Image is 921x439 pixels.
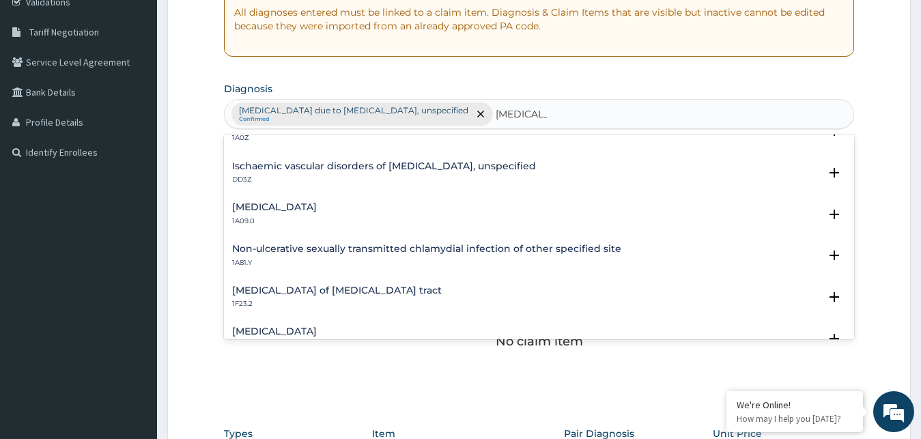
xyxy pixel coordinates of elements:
div: Chat with us now [71,76,229,94]
p: How may I help you today? [737,413,853,425]
div: We're Online! [737,399,853,411]
textarea: Type your message and hit 'Enter' [7,294,260,341]
img: d_794563401_company_1708531726252_794563401 [25,68,55,102]
i: open select status [826,247,842,264]
div: Minimize live chat window [224,7,257,40]
i: open select status [826,330,842,347]
p: 1A81.Y [232,258,621,268]
span: We're online! [79,132,188,270]
i: open select status [826,165,842,181]
p: 1A0Z [232,133,440,143]
p: No claim item [496,335,583,348]
span: Tariff Negotiation [29,26,99,38]
p: 1A09.0 [232,216,317,226]
h4: Non-ulcerative sexually transmitted chlamydial infection of other specified site [232,244,621,254]
span: remove selection option [474,108,487,120]
i: open select status [826,289,842,305]
h4: [MEDICAL_DATA] [232,202,317,212]
p: [MEDICAL_DATA] due to [MEDICAL_DATA], unspecified [239,105,468,116]
p: All diagnoses entered must be linked to a claim item. Diagnosis & Claim Items that are visible bu... [234,5,845,33]
h4: [MEDICAL_DATA] of [MEDICAL_DATA] tract [232,285,442,296]
label: Diagnosis [224,82,272,96]
p: 1F23.2 [232,299,442,309]
i: open select status [826,206,842,223]
small: Confirmed [239,116,468,123]
p: DD3Z [232,175,536,184]
h4: Ischaemic vascular disorders of [MEDICAL_DATA], unspecified [232,161,536,171]
h4: [MEDICAL_DATA] [232,326,317,337]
